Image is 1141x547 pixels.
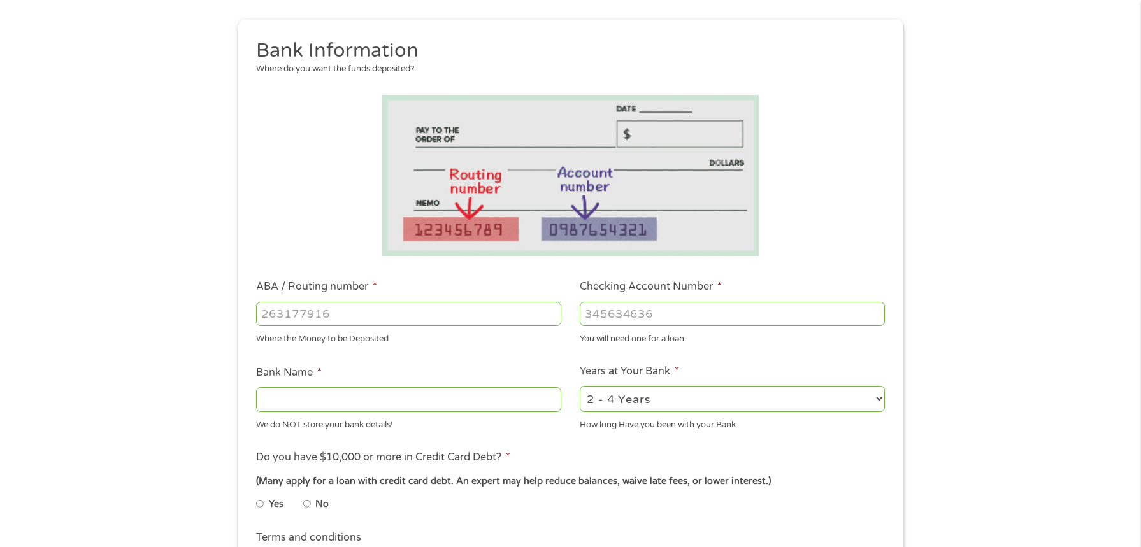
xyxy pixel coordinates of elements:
[256,414,561,431] div: We do NOT store your bank details!
[382,95,759,256] img: Routing number location
[580,365,679,378] label: Years at Your Bank
[580,280,722,294] label: Checking Account Number
[256,474,884,488] div: (Many apply for a loan with credit card debt. An expert may help reduce balances, waive late fees...
[580,414,885,431] div: How long Have you been with your Bank
[256,329,561,346] div: Where the Money to be Deposited
[315,497,329,511] label: No
[256,38,875,64] h2: Bank Information
[256,531,361,544] label: Terms and conditions
[580,329,885,346] div: You will need one for a loan.
[256,366,322,380] label: Bank Name
[256,302,561,326] input: 263177916
[269,497,283,511] label: Yes
[256,280,377,294] label: ABA / Routing number
[256,63,875,76] div: Where do you want the funds deposited?
[580,302,885,326] input: 345634636
[256,451,510,464] label: Do you have $10,000 or more in Credit Card Debt?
